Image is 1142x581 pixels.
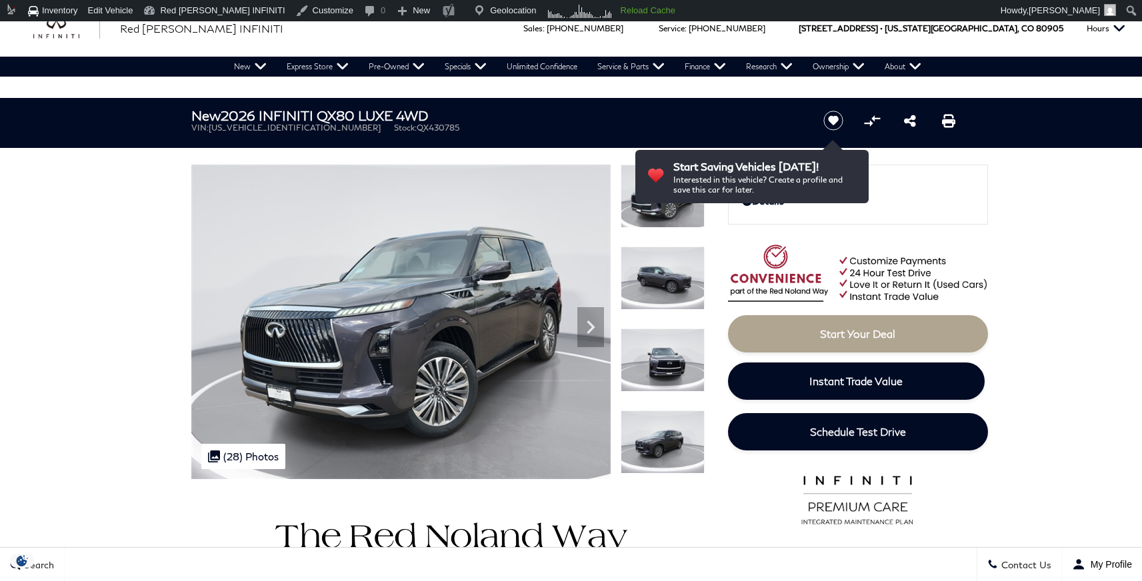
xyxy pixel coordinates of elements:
div: Next [577,307,604,347]
img: New 2026 ANTHRACITE GRAY INFINITI LUXE 4WD image 3 [621,328,705,392]
span: Search [21,559,54,570]
a: Start Your Deal [728,315,988,352]
span: [PERSON_NAME] [1029,5,1100,15]
span: QX430785 [417,123,459,133]
span: Start Your Deal [820,327,895,340]
img: New 2026 ANTHRACITE GRAY INFINITI LUXE 4WD image 1 [621,165,705,228]
span: Service [659,23,685,33]
a: infiniti [33,18,100,39]
a: New [224,57,277,77]
a: Express Store [277,57,359,77]
a: Schedule Test Drive [728,413,988,450]
img: New 2026 ANTHRACITE GRAY INFINITI LUXE 4WD image 1 [191,165,611,479]
a: Ownership [803,57,875,77]
a: Print this New 2026 INFINITI QX80 LUXE 4WD [942,113,955,129]
a: Details [742,195,974,207]
span: [US_VEHICLE_IDENTIFICATION_NUMBER] [209,123,381,133]
span: VIN: [191,123,209,133]
span: Schedule Test Drive [810,425,906,438]
span: Please call for price [742,183,832,195]
div: (28) Photos [201,444,285,469]
a: Research [736,57,803,77]
span: Sales [523,23,543,33]
section: Click to Open Cookie Consent Modal [7,554,37,568]
span: Stock: [394,123,417,133]
strong: Reload Cache [621,5,675,15]
img: infinitipremiumcare.png [793,472,923,526]
a: [PHONE_NUMBER] [689,23,765,33]
nav: Main Navigation [224,57,931,77]
a: Red [PERSON_NAME] INFINITI [120,21,283,37]
span: My Profile [1085,559,1132,570]
a: Share this New 2026 INFINITI QX80 LUXE 4WD [904,113,916,129]
a: Specials [435,57,497,77]
span: Red [PERSON_NAME] INFINITI [120,22,283,35]
button: Save vehicle [819,110,848,131]
strong: New [191,107,221,123]
img: New 2026 ANTHRACITE GRAY INFINITI LUXE 4WD image 2 [621,247,705,310]
a: [PHONE_NUMBER] [547,23,623,33]
span: : [543,23,545,33]
a: Unlimited Confidence [497,57,587,77]
h1: 2026 INFINITI QX80 LUXE 4WD [191,108,801,123]
span: : [685,23,687,33]
a: About [875,57,931,77]
img: Opt-Out Icon [7,554,37,568]
a: [STREET_ADDRESS] • [US_STATE][GEOGRAPHIC_DATA], CO 80905 [799,23,1063,33]
img: Visitors over 48 hours. Click for more Clicky Site Stats. [543,2,616,21]
span: Instant Trade Value [809,374,903,387]
a: Instant Trade Value [728,362,985,400]
button: Compare Vehicle [862,111,882,131]
a: Finance [675,57,736,77]
span: Contact Us [998,559,1051,570]
a: Pre-Owned [359,57,435,77]
a: Service & Parts [587,57,675,77]
button: Open user profile menu [1062,548,1142,581]
img: New 2026 ANTHRACITE GRAY INFINITI LUXE 4WD image 4 [621,410,705,474]
img: INFINITI [33,18,100,39]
